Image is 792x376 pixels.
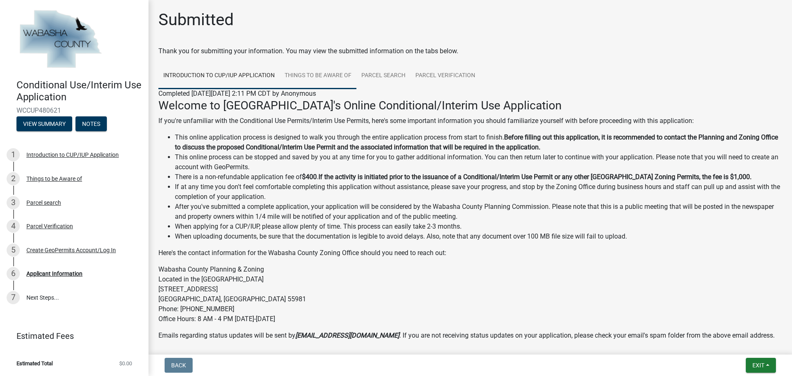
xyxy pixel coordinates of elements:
[158,116,782,126] p: If you're unfamiliar with the Conditional Use Permits/Interim Use Permits, here's some important ...
[119,361,132,366] span: $0.00
[175,202,782,222] li: After you've submitted a complete application, your application will be considered by the Wabasha...
[175,172,782,182] li: There is a non-refundable application fee of .
[7,196,20,209] div: 3
[280,63,356,89] a: Things to be Aware of
[26,200,61,206] div: Parcel search
[158,248,782,258] p: Here's the contact information for the Wabasha County Zoning Office should you need to reach out:
[295,331,399,339] strong: [EMAIL_ADDRESS][DOMAIN_NAME]
[16,116,72,131] button: View Summary
[410,63,480,89] a: Parcel Verification
[7,291,20,304] div: 7
[175,222,782,232] li: When applying for a CUP/IUP, please allow plenty of time. This process can easily take 2-3 months.
[7,328,135,344] a: Estimated Fees
[158,46,782,56] div: Thank you for submitting your information. You may view the submitted information on the tabs below.
[7,267,20,280] div: 6
[7,244,20,257] div: 5
[16,106,132,114] span: WCCUP480621
[318,173,752,181] strong: If the activity is initiated prior to the issuance of a Conditional/Interim Use Permit or any oth...
[158,10,234,30] h1: Submitted
[16,361,53,366] span: Estimated Total
[175,152,782,172] li: This online process can be stopped and saved by you at any time for you to gather additional info...
[158,90,316,97] span: Completed [DATE][DATE] 2:11 PM CDT by Anonymous
[7,148,20,161] div: 1
[75,121,107,128] wm-modal-confirm: Notes
[746,358,776,373] button: Exit
[7,220,20,233] div: 4
[26,223,73,229] div: Parcel Verification
[75,116,107,131] button: Notes
[356,63,410,89] a: Parcel search
[158,63,280,89] a: Introduction to CUP/IUP Application
[16,121,72,128] wm-modal-confirm: Summary
[26,247,116,253] div: Create GeoPermits Account/Log In
[175,232,782,241] li: When uploading documents, be sure that the documentation is legible to avoid delays. Also, note t...
[175,132,782,152] li: This online application process is designed to walk you through the entire application process fr...
[7,172,20,185] div: 2
[175,182,782,202] li: If at any time you don't feel comfortable completing this application without assistance, please ...
[26,176,82,182] div: Things to be Aware of
[752,362,764,369] span: Exit
[16,79,142,103] h4: Conditional Use/Interim Use Application
[158,99,782,113] h3: Welcome to [GEOGRAPHIC_DATA]'s Online Conditional/Interim Use Application
[165,358,193,373] button: Back
[16,9,104,71] img: Wabasha County, Minnesota
[26,152,119,158] div: Introduction to CUP/IUP Application
[158,331,782,341] p: Emails regarding status updates will be sent by . If you are not receiving status updates on your...
[302,173,317,181] strong: $400
[26,271,82,277] div: Applicant Information
[158,265,782,324] p: Wabasha County Planning & Zoning Located in the [GEOGRAPHIC_DATA] [STREET_ADDRESS] [GEOGRAPHIC_DA...
[171,362,186,369] span: Back
[175,133,778,151] strong: Before filling out this application, it is recommended to contact the Planning and Zoning Office ...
